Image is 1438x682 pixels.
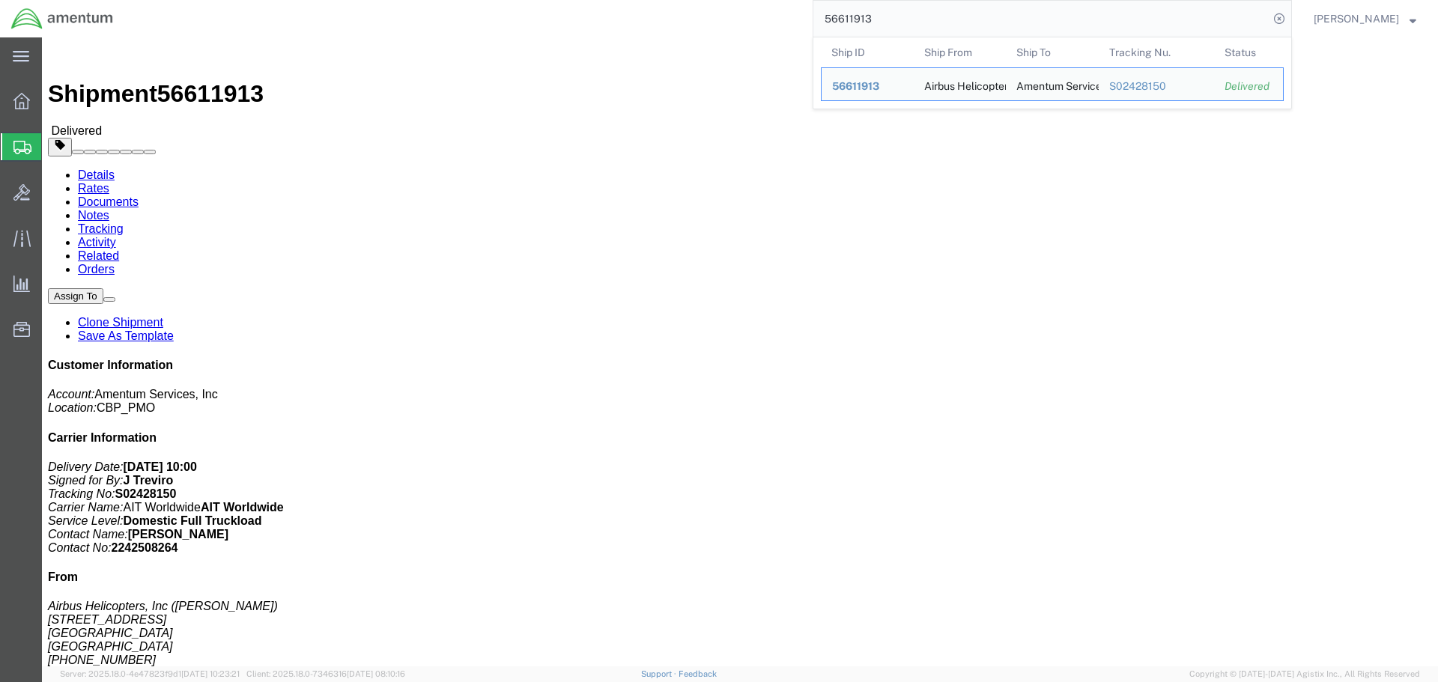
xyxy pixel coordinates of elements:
div: 56611913 [832,79,903,94]
th: Ship ID [821,37,914,67]
button: [PERSON_NAME] [1313,10,1417,28]
span: 56611913 [832,80,879,92]
iframe: FS Legacy Container [42,37,1438,666]
a: Feedback [679,669,717,678]
th: Tracking Nu. [1099,37,1215,67]
table: Search Results [821,37,1291,109]
th: Status [1214,37,1284,67]
img: logo [10,7,114,30]
div: Airbus Helicopters, Inc [924,68,996,100]
span: [DATE] 08:10:16 [347,669,405,678]
a: Support [641,669,679,678]
span: Server: 2025.18.0-4e47823f9d1 [60,669,240,678]
div: Amentum Services, Inc [1016,68,1088,100]
div: Delivered [1225,79,1272,94]
div: S02428150 [1109,79,1204,94]
span: Client: 2025.18.0-7346316 [246,669,405,678]
span: [DATE] 10:23:21 [181,669,240,678]
span: Copyright © [DATE]-[DATE] Agistix Inc., All Rights Reserved [1189,668,1420,681]
th: Ship From [914,37,1007,67]
input: Search for shipment number, reference number [813,1,1269,37]
th: Ship To [1006,37,1099,67]
span: Steven Alcott [1314,10,1399,27]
